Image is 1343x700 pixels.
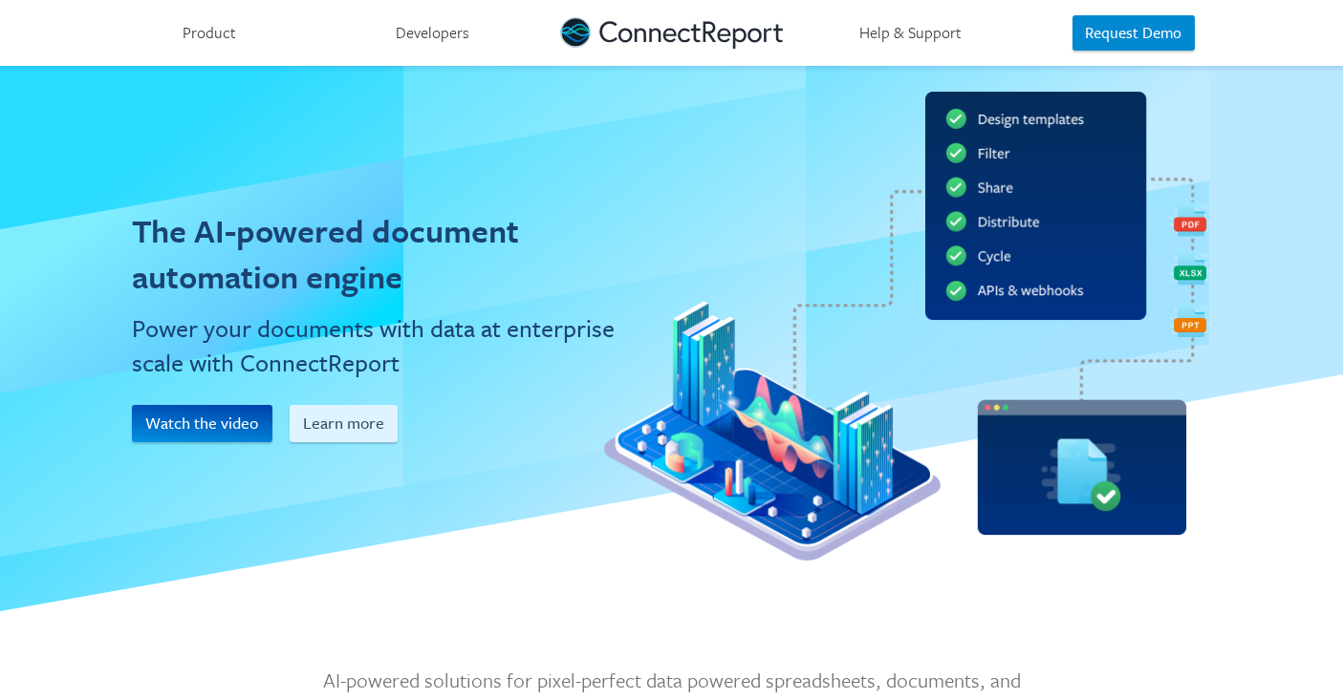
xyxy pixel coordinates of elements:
button: Learn more [290,405,399,441]
button: Request Demo [1072,15,1195,51]
h2: Power your documents with data at enterprise scale with ConnectReport [132,311,638,380]
button: Watch the video [132,405,272,441]
a: Watch the video [132,405,289,441]
img: platform-pipeline.png [604,92,1210,561]
h1: The AI-powered document automation engine [132,208,638,300]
